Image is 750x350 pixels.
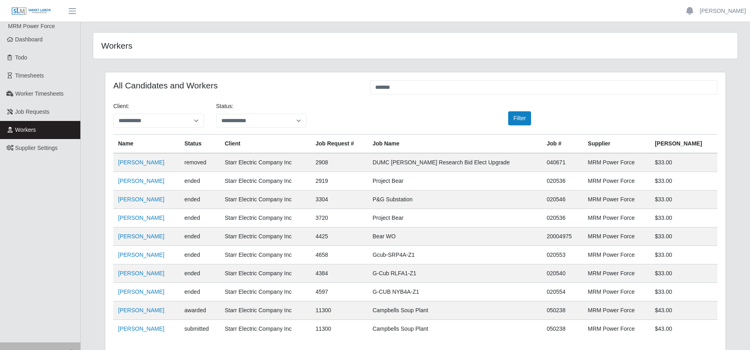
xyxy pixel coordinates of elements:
td: $33.00 [650,246,717,264]
td: 020553 [542,246,583,264]
a: [PERSON_NAME] [118,178,164,184]
td: MRM Power Force [583,190,650,209]
td: $33.00 [650,172,717,190]
td: ended [180,227,220,246]
a: [PERSON_NAME] [118,233,164,239]
td: $33.00 [650,153,717,172]
a: [PERSON_NAME] [118,270,164,276]
h4: Workers [101,41,356,51]
td: Starr Electric Company Inc [220,172,311,190]
td: Starr Electric Company Inc [220,209,311,227]
td: Project Bear [368,209,542,227]
td: P&G Substation [368,190,542,209]
th: Job Name [368,135,542,154]
td: Bear WO [368,227,542,246]
td: Starr Electric Company Inc [220,301,311,320]
td: 020540 [542,264,583,283]
span: Dashboard [15,36,43,43]
a: [PERSON_NAME] [118,307,164,313]
span: MRM Power Force [8,23,55,29]
th: Status [180,135,220,154]
td: Starr Electric Company Inc [220,320,311,338]
td: ended [180,172,220,190]
span: Job Requests [15,108,50,115]
td: MRM Power Force [583,301,650,320]
td: Starr Electric Company Inc [220,283,311,301]
td: awarded [180,301,220,320]
td: Project Bear [368,172,542,190]
td: $43.00 [650,320,717,338]
td: MRM Power Force [583,227,650,246]
td: MRM Power Force [583,209,650,227]
td: MRM Power Force [583,172,650,190]
td: 4658 [311,246,368,264]
td: $33.00 [650,190,717,209]
th: Job # [542,135,583,154]
a: [PERSON_NAME] [118,289,164,295]
a: [PERSON_NAME] [118,252,164,258]
td: $33.00 [650,209,717,227]
td: Starr Electric Company Inc [220,246,311,264]
td: 2919 [311,172,368,190]
td: 4384 [311,264,368,283]
td: ended [180,209,220,227]
td: ended [180,246,220,264]
span: Worker Timesheets [15,90,63,97]
td: submitted [180,320,220,338]
span: Todo [15,54,27,61]
td: $43.00 [650,301,717,320]
td: 020554 [542,283,583,301]
td: G-CUB NYB4A-Z1 [368,283,542,301]
td: Campbells Soup Plant [368,301,542,320]
td: 11300 [311,301,368,320]
a: [PERSON_NAME] [118,196,164,203]
th: Client [220,135,311,154]
td: Starr Electric Company Inc [220,227,311,246]
td: G-Cub RLFA1-Z1 [368,264,542,283]
td: 3304 [311,190,368,209]
td: removed [180,153,220,172]
td: MRM Power Force [583,264,650,283]
a: [PERSON_NAME] [118,325,164,332]
label: Client: [113,102,129,111]
td: Starr Electric Company Inc [220,264,311,283]
span: Timesheets [15,72,44,79]
a: [PERSON_NAME] [118,215,164,221]
td: 020536 [542,209,583,227]
td: 3720 [311,209,368,227]
td: 11300 [311,320,368,338]
td: $33.00 [650,283,717,301]
td: 2908 [311,153,368,172]
th: [PERSON_NAME] [650,135,717,154]
span: Workers [15,127,36,133]
td: 020536 [542,172,583,190]
a: [PERSON_NAME] [700,7,746,15]
td: ended [180,283,220,301]
td: 040671 [542,153,583,172]
span: Supplier Settings [15,145,58,151]
td: ended [180,264,220,283]
td: 020546 [542,190,583,209]
td: ended [180,190,220,209]
label: Status: [216,102,234,111]
img: SLM Logo [11,7,51,16]
a: [PERSON_NAME] [118,159,164,166]
td: $33.00 [650,264,717,283]
td: Starr Electric Company Inc [220,153,311,172]
button: Filter [508,111,531,125]
h4: All Candidates and Workers [113,80,358,90]
th: Name [113,135,180,154]
td: MRM Power Force [583,320,650,338]
td: MRM Power Force [583,153,650,172]
td: Gcub-SRP4A-Z1 [368,246,542,264]
td: $33.00 [650,227,717,246]
td: 20004975 [542,227,583,246]
td: MRM Power Force [583,283,650,301]
td: Starr Electric Company Inc [220,190,311,209]
td: MRM Power Force [583,246,650,264]
th: Job Request # [311,135,368,154]
td: Campbells Soup Plant [368,320,542,338]
td: 4425 [311,227,368,246]
th: Supplier [583,135,650,154]
td: 050238 [542,320,583,338]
